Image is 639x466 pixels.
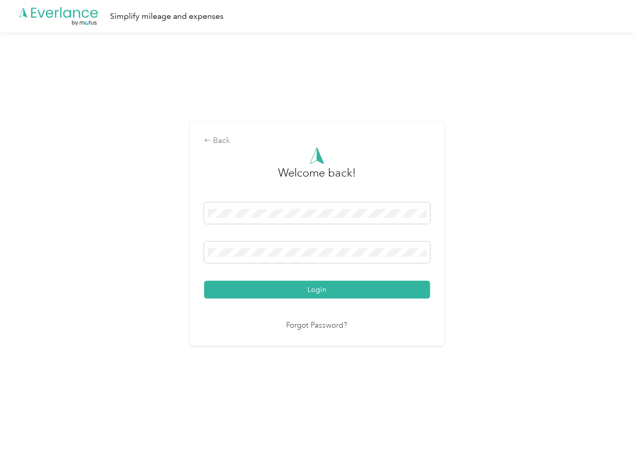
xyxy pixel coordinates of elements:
div: Simplify mileage and expenses [110,10,224,23]
button: Login [204,281,430,299]
iframe: Everlance-gr Chat Button Frame [582,409,639,466]
div: Back [204,135,430,147]
h3: greeting [278,164,356,192]
a: Forgot Password? [287,320,348,332]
